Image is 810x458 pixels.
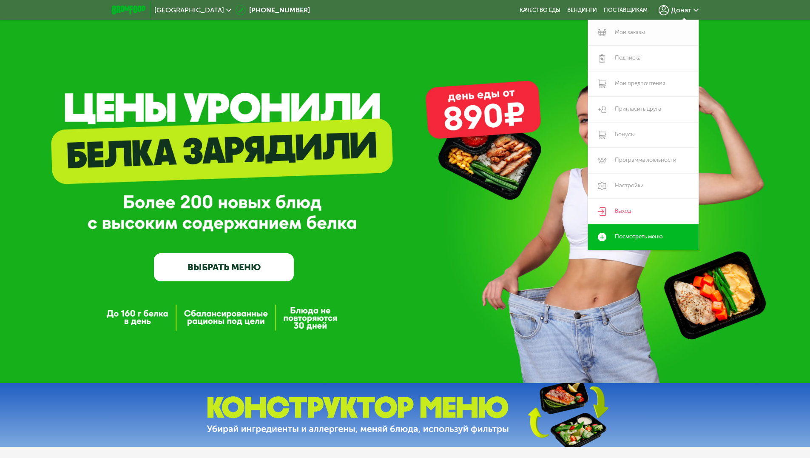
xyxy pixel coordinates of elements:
a: Пригласить друга [588,97,699,122]
a: Настройки [588,173,699,199]
span: Донат [671,7,691,14]
div: поставщикам [604,7,648,14]
a: Мои заказы [588,20,699,46]
a: Выход [588,199,699,224]
a: Бонусы [588,122,699,148]
a: Посмотреть меню [588,224,699,250]
a: Мои предпочтения [588,71,699,97]
a: Подписка [588,46,699,71]
a: Качество еды [520,7,560,14]
a: Вендинги [567,7,597,14]
a: [PHONE_NUMBER] [236,5,310,15]
span: [GEOGRAPHIC_DATA] [154,7,224,14]
a: ВЫБРАТЬ МЕНЮ [154,253,294,281]
a: Программа лояльности [588,148,699,173]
